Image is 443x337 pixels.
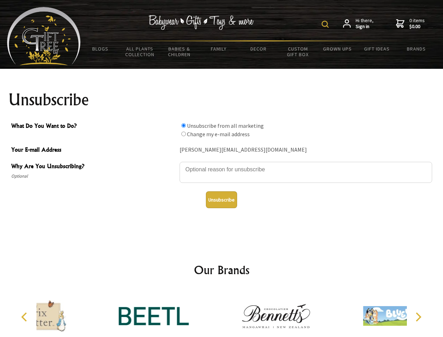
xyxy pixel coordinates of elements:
[11,145,176,156] span: Your E-mail Address
[397,41,436,56] a: Brands
[206,191,237,208] button: Unsubscribe
[187,122,264,129] label: Unsubscribe from all marketing
[409,17,425,30] span: 0 items
[343,18,374,30] a: Hi there,Sign in
[7,7,81,65] img: Babyware - Gifts - Toys and more...
[239,41,278,56] a: Decor
[180,145,432,156] div: [PERSON_NAME][EMAIL_ADDRESS][DOMAIN_NAME]
[18,309,33,325] button: Previous
[199,41,239,56] a: Family
[410,309,426,325] button: Next
[187,131,250,138] label: Change my e-mail address
[149,15,254,30] img: Babywear - Gifts - Toys & more
[81,41,120,56] a: BLOGS
[160,41,199,62] a: Babies & Children
[409,24,425,30] strong: $0.00
[357,41,397,56] a: Gift Ideas
[11,121,176,132] span: What Do You Want to Do?
[14,262,429,278] h2: Our Brands
[181,132,186,136] input: What Do You Want to Do?
[356,24,374,30] strong: Sign in
[322,21,329,28] img: product search
[356,18,374,30] span: Hi there,
[120,41,160,62] a: All Plants Collection
[8,91,435,108] h1: Unsubscribe
[11,162,176,172] span: Why Are You Unsubscribing?
[11,172,176,180] span: Optional
[278,41,318,62] a: Custom Gift Box
[396,18,425,30] a: 0 items$0.00
[180,162,432,183] textarea: Why Are You Unsubscribing?
[317,41,357,56] a: Grown Ups
[181,123,186,128] input: What Do You Want to Do?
